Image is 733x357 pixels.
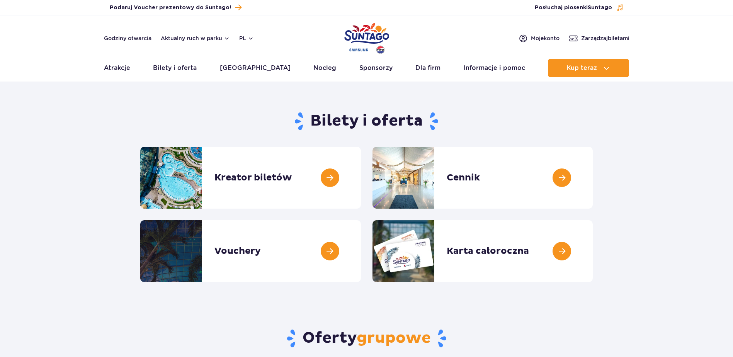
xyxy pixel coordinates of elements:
button: Kup teraz [548,59,629,77]
a: Podaruj Voucher prezentowy do Suntago! [110,2,241,13]
span: grupowe [357,328,431,348]
span: Suntago [588,5,612,10]
a: Zarządzajbiletami [569,34,629,43]
a: Dla firm [415,59,440,77]
h1: Bilety i oferta [140,111,593,131]
a: Nocleg [313,59,336,77]
a: [GEOGRAPHIC_DATA] [220,59,291,77]
a: Informacje i pomoc [464,59,525,77]
a: Godziny otwarcia [104,34,151,42]
button: pl [239,34,254,42]
a: Sponsorzy [359,59,393,77]
button: Aktualny ruch w parku [161,35,230,41]
span: Podaruj Voucher prezentowy do Suntago! [110,4,231,12]
a: Atrakcje [104,59,130,77]
span: Zarządzaj biletami [581,34,629,42]
h2: Oferty [140,328,593,348]
span: Kup teraz [566,65,597,71]
a: Mojekonto [519,34,560,43]
a: Park of Poland [344,19,389,55]
span: Moje konto [531,34,560,42]
button: Posłuchaj piosenkiSuntago [535,4,624,12]
span: Posłuchaj piosenki [535,4,612,12]
a: Bilety i oferta [153,59,197,77]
